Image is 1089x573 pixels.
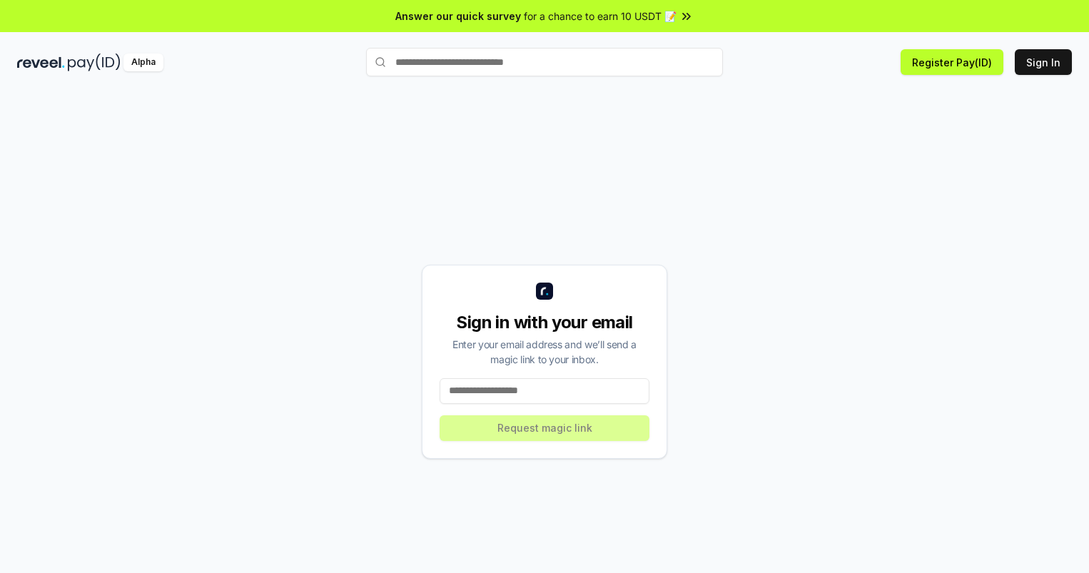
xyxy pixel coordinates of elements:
div: Enter your email address and we’ll send a magic link to your inbox. [440,337,649,367]
img: logo_small [536,283,553,300]
img: pay_id [68,54,121,71]
button: Register Pay(ID) [901,49,1003,75]
button: Sign In [1015,49,1072,75]
div: Alpha [123,54,163,71]
span: Answer our quick survey [395,9,521,24]
div: Sign in with your email [440,311,649,334]
img: reveel_dark [17,54,65,71]
span: for a chance to earn 10 USDT 📝 [524,9,677,24]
